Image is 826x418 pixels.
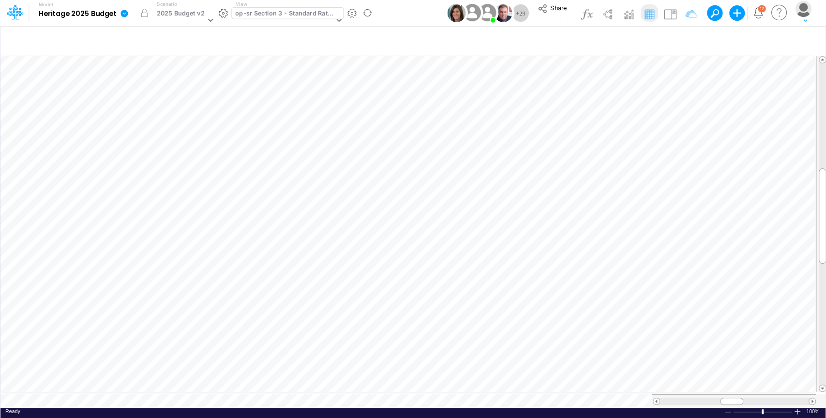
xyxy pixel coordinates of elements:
[9,30,615,50] input: Type a title here
[235,9,334,20] div: op-sr Section 3 - Standard Rates
[5,408,20,414] span: Ready
[477,2,498,24] img: User Image Icon
[39,2,53,8] label: Model
[753,7,764,18] a: Notifications
[762,409,764,414] div: Zoom
[236,0,247,8] label: View
[733,408,794,415] div: Zoom
[550,4,567,11] span: Share
[794,408,801,415] div: Zoom In
[5,408,20,415] div: In Ready mode
[157,0,177,8] label: Scenario
[494,4,512,22] img: User Image Icon
[533,1,571,25] button: Share
[448,4,466,22] img: User Image Icon
[461,2,483,24] img: User Image Icon
[806,408,821,415] span: 100%
[516,10,526,16] span: + 29
[760,6,764,11] div: 17 unread items
[39,10,117,18] b: Heritage 2025 Budget
[806,408,821,415] div: Zoom level
[157,9,205,20] div: 2025 Budget v2
[724,408,732,416] div: Zoom Out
